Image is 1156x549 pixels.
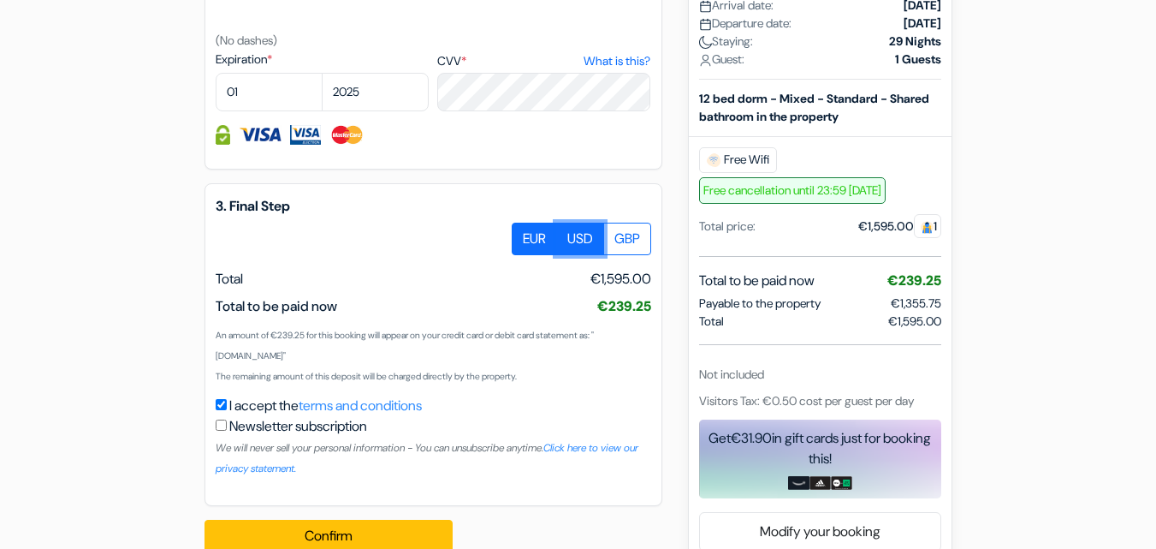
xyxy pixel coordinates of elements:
img: free_wifi.svg [707,153,720,167]
span: €239.25 [597,297,651,315]
h5: 3. Final Step [216,198,651,214]
span: Departure date: [699,15,791,33]
strong: 1 Guests [895,51,941,69]
label: I accept the [229,396,422,416]
a: terms and conditions [299,397,422,415]
a: Click here to view our privacy statement. [216,441,638,475]
span: Guest: [699,51,744,69]
a: What is this? [584,52,650,70]
img: Visa Electron [290,125,321,145]
div: Get in gift cards just for booking this! [699,428,941,469]
span: €1,595.00 [888,313,941,331]
label: Newsletter subscription [229,416,367,437]
span: Payable to the property [699,295,821,313]
span: Total to be paid now [216,297,337,315]
img: guest.svg [921,221,934,234]
b: 12 bed dorm - Mixed - Standard - Shared bathroom in the property [699,91,929,124]
img: amazon-card-no-text.png [788,476,809,490]
label: CVV [437,52,650,70]
small: (No dashes) [216,33,277,48]
img: Visa [239,125,282,145]
span: 1 [914,214,941,238]
img: moon.svg [699,36,712,49]
img: user_icon.svg [699,54,712,67]
span: Visitors Tax: €0.50 cost per guest per day [699,393,914,409]
span: Total [699,313,724,331]
img: Master Card [329,125,365,145]
div: Total price: [699,218,756,236]
span: €31.90 [731,429,772,447]
img: Credit card information fully secured and encrypted [216,125,230,145]
span: Total [216,270,243,288]
span: €239.25 [887,272,941,289]
small: An amount of €239.25 for this booking will appear on your credit card or debit card statement as:... [216,330,594,361]
label: Expiration [216,51,429,69]
label: USD [556,223,604,255]
span: Total to be paid now [699,271,815,291]
img: calendar.svg [699,18,712,31]
span: €1,355.75 [891,295,941,311]
a: Modify your booking [700,516,940,548]
div: Basic radio toggle button group [513,223,651,255]
small: We will never sell your personal information - You can unsubscribe anytime. [216,441,638,475]
label: GBP [603,223,651,255]
strong: 29 Nights [889,33,941,51]
img: adidas-card.png [809,476,831,490]
div: Not included [699,366,941,384]
img: uber-uber-eats-card.png [831,476,852,490]
span: Free Wifi [699,147,777,173]
span: Free cancellation until 23:59 [DATE] [699,177,886,204]
span: €1,595.00 [590,269,651,289]
div: €1,595.00 [858,218,941,236]
strong: [DATE] [904,15,941,33]
small: The remaining amount of this deposit will be charged directly by the property. [216,371,517,382]
span: Staying: [699,33,753,51]
label: EUR [512,223,557,255]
